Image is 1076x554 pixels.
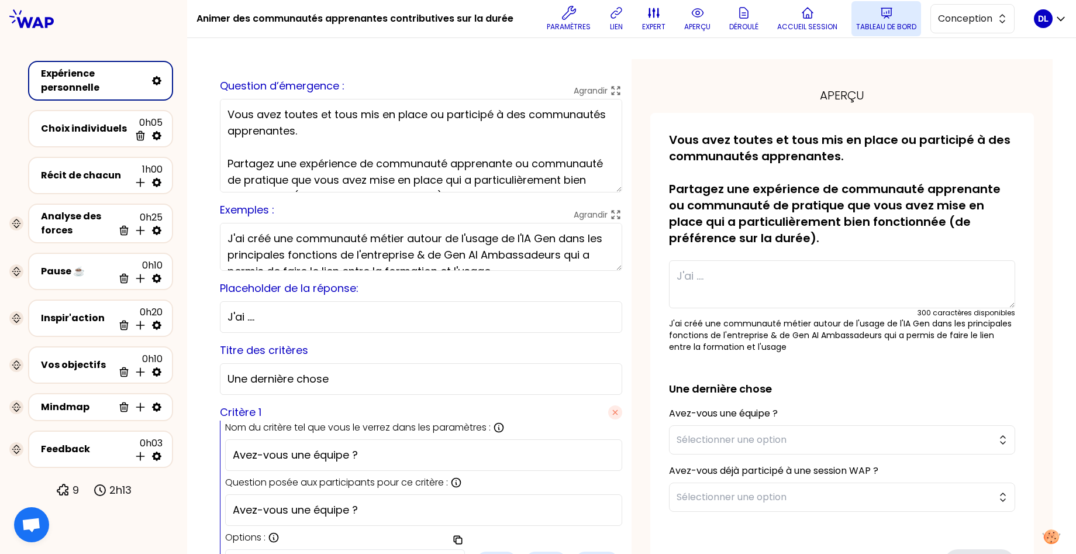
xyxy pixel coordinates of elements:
div: 0h25 [113,211,163,236]
div: Expérience personnelle [41,67,146,95]
div: Mindmap [41,400,113,414]
button: Conception [930,4,1015,33]
div: 300 caractères disponibles [918,308,1015,318]
a: Ouvrir le chat [14,507,49,542]
p: aperçu [684,22,711,32]
div: 1h00 [130,163,163,188]
button: Accueil session [772,1,842,36]
button: Paramètres [542,1,595,36]
div: Vos objectifs [41,358,113,372]
button: lien [605,1,628,36]
div: Pause ☕️ [41,264,113,278]
label: Critère 1 [220,404,261,421]
button: aperçu [680,1,715,36]
div: Inspir'action [41,311,113,325]
h2: Une dernière chose [669,362,1015,397]
p: Agrandir [574,85,608,97]
label: Avez-vous déjà participé à une session WAP ? [669,464,878,477]
textarea: Vous avez toutes et tous mis en place ou participé à des communautés apprenantes. Partagez une ex... [220,99,622,192]
button: Déroulé [725,1,763,36]
p: J'ai créé une communauté métier autour de l'usage de l'IA Gen dans les principales fonctions de l... [669,318,1015,353]
label: Placeholder de la réponse: [220,281,358,295]
p: Tableau de bord [856,22,916,32]
div: 0h03 [130,436,163,462]
div: 0h10 [113,352,163,378]
p: Nom du critère tel que vous le verrez dans les paramètres : [225,421,491,435]
div: Choix individuels [41,122,130,136]
p: Déroulé [729,22,758,32]
button: Sélectionner une option [669,483,1015,512]
button: Tableau de bord [851,1,921,36]
div: Récit de chacun [41,168,130,183]
button: Sélectionner une option [669,425,1015,455]
span: Options : [225,531,265,545]
label: Exemples : [220,202,274,217]
div: 0h10 [113,259,163,284]
span: Sélectionner une option [677,490,991,504]
label: Titre des critères [220,343,308,357]
p: Paramètres [547,22,591,32]
p: Vous avez toutes et tous mis en place ou participé à des communautés apprenantes. Partagez une ex... [669,132,1015,246]
p: Accueil session [777,22,837,32]
textarea: J'ai créé une communauté métier autour de l'usage de l'IA Gen dans les principales fonctions de l... [220,223,622,271]
div: 0h05 [130,116,163,142]
input: Ex: Combien d'années d'éxpérience avez-vous ? [233,502,615,518]
div: Analyse des forces [41,209,113,238]
div: aperçu [650,87,1034,104]
span: Sélectionner une option [677,433,991,447]
button: Manage your preferences about cookies [1036,522,1067,551]
p: Agrandir [574,209,608,221]
input: Ex: Expérience [233,447,615,463]
p: DL [1038,13,1049,25]
button: expert [637,1,670,36]
p: Question posée aux participants pour ce critère : [225,476,448,490]
div: 0h20 [113,305,163,331]
label: Question d’émergence : [220,78,344,93]
p: 9 [73,482,79,498]
p: lien [610,22,623,32]
span: Conception [938,12,991,26]
button: DL [1034,9,1067,28]
label: Avez-vous une équipe ? [669,407,778,420]
p: 2h13 [109,482,132,498]
div: Feedback [41,442,130,456]
p: expert [642,22,665,32]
